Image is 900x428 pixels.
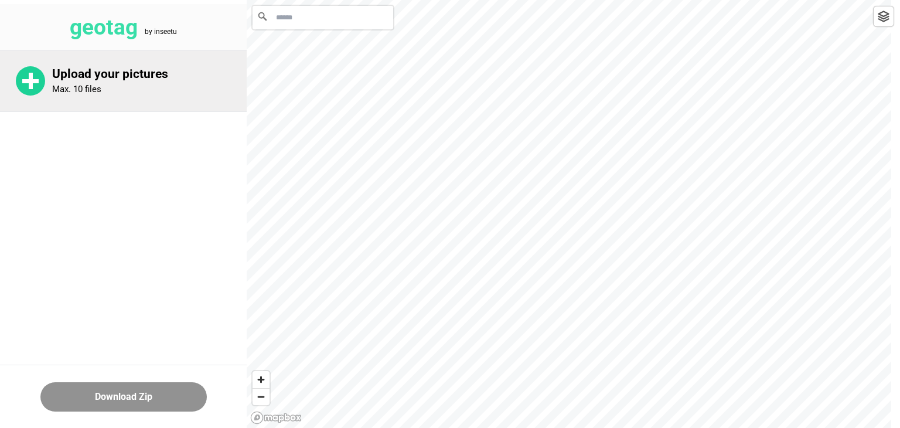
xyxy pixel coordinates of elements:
button: Zoom in [253,371,270,388]
input: Search [253,6,393,29]
a: Mapbox logo [250,411,302,424]
button: Download Zip [40,382,207,412]
tspan: geotag [70,15,138,40]
p: Upload your pictures [52,67,247,81]
img: toggleLayer [878,11,889,22]
button: Zoom out [253,388,270,405]
p: Max. 10 files [52,84,101,94]
tspan: by inseetu [145,28,177,36]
